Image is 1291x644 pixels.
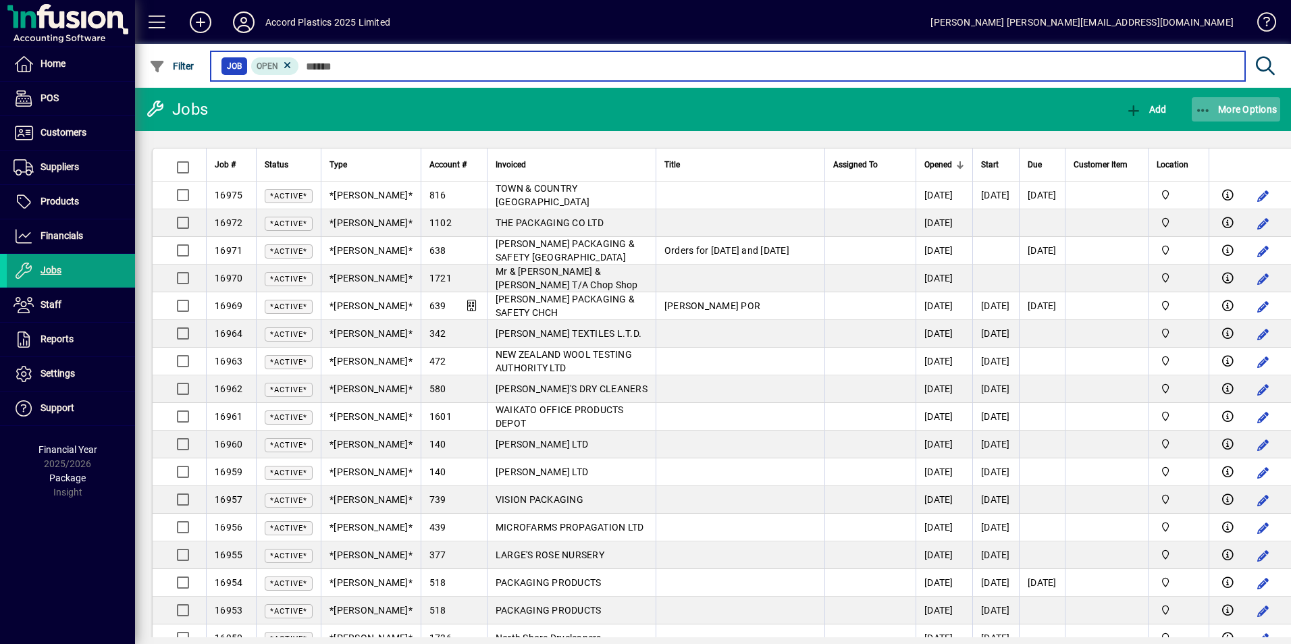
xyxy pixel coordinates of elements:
[429,605,446,616] span: 518
[833,157,907,172] div: Assigned To
[251,57,299,75] mat-chip: Open Status: Open
[41,58,65,69] span: Home
[496,266,638,290] span: Mr & [PERSON_NAME] & [PERSON_NAME] T/A Chop Shop
[1253,268,1274,290] button: Edit
[916,431,972,458] td: [DATE]
[972,348,1019,375] td: [DATE]
[1074,157,1140,172] div: Customer Item
[972,486,1019,514] td: [DATE]
[916,403,972,431] td: [DATE]
[330,190,413,200] span: *[PERSON_NAME]*
[1157,157,1201,172] div: Location
[1195,104,1277,115] span: More Options
[916,237,972,265] td: [DATE]
[916,597,972,624] td: [DATE]
[972,541,1019,569] td: [DATE]
[496,157,648,172] div: Invoiced
[429,328,446,339] span: 342
[149,61,194,72] span: Filter
[496,183,589,207] span: TOWN & COUNTRY [GEOGRAPHIC_DATA]
[330,494,413,505] span: *[PERSON_NAME]*
[1253,600,1274,622] button: Edit
[330,466,413,477] span: *[PERSON_NAME]*
[429,633,452,643] span: 1736
[429,300,446,311] span: 639
[215,157,236,172] span: Job #
[1157,157,1188,172] span: Location
[972,569,1019,597] td: [DATE]
[496,157,526,172] span: Invoiced
[1157,437,1201,452] span: Accord Plastics
[145,99,208,120] div: Jobs
[215,494,242,505] span: 16957
[1253,185,1274,207] button: Edit
[215,157,248,172] div: Job #
[41,92,59,103] span: POS
[41,196,79,207] span: Products
[1157,354,1201,369] span: Accord Plastics
[41,127,86,138] span: Customers
[496,328,641,339] span: [PERSON_NAME] TEXTILES L.T.D.
[981,157,999,172] span: Start
[1253,323,1274,345] button: Edit
[330,273,413,284] span: *[PERSON_NAME]*
[1253,462,1274,483] button: Edit
[429,494,446,505] span: 739
[330,217,413,228] span: *[PERSON_NAME]*
[215,439,242,450] span: 16960
[41,299,61,310] span: Staff
[1074,157,1128,172] span: Customer Item
[215,356,242,367] span: 16963
[330,383,413,394] span: *[PERSON_NAME]*
[1157,520,1201,535] span: Accord Plastics
[215,411,242,422] span: 16961
[215,605,242,616] span: 16953
[972,458,1019,486] td: [DATE]
[215,549,242,560] span: 16955
[496,605,602,616] span: PACKAGING PRODUCTS
[916,292,972,320] td: [DATE]
[1157,575,1201,590] span: Accord Plastics
[1122,97,1169,122] button: Add
[496,633,602,643] span: North Shore Drycleaners
[330,411,413,422] span: *[PERSON_NAME]*
[916,569,972,597] td: [DATE]
[1253,296,1274,317] button: Edit
[1192,97,1281,122] button: More Options
[41,265,61,275] span: Jobs
[496,549,604,560] span: LARGE'S ROSE NURSERY
[496,217,604,228] span: THE PACKAGING CO LTD
[41,161,79,172] span: Suppliers
[330,577,413,588] span: *[PERSON_NAME]*
[227,59,242,73] span: Job
[972,403,1019,431] td: [DATE]
[330,439,413,450] span: *[PERSON_NAME]*
[496,466,588,477] span: [PERSON_NAME] LTD
[972,182,1019,209] td: [DATE]
[664,245,789,256] span: Orders for [DATE] and [DATE]
[916,348,972,375] td: [DATE]
[972,292,1019,320] td: [DATE]
[330,549,413,560] span: *[PERSON_NAME]*
[215,577,242,588] span: 16954
[429,466,446,477] span: 140
[496,238,635,263] span: [PERSON_NAME] PACKAGING & SAFETY [GEOGRAPHIC_DATA]
[429,439,446,450] span: 140
[41,402,74,413] span: Support
[146,54,198,78] button: Filter
[429,577,446,588] span: 518
[1157,547,1201,562] span: Accord Plastics
[41,333,74,344] span: Reports
[981,157,1011,172] div: Start
[916,458,972,486] td: [DATE]
[330,522,413,533] span: *[PERSON_NAME]*
[49,473,86,483] span: Package
[330,633,413,643] span: *[PERSON_NAME]*
[1157,188,1201,203] span: Accord Plastics
[924,157,952,172] span: Opened
[496,404,624,429] span: WAIKATO OFFICE PRODUCTS DEPOT
[972,597,1019,624] td: [DATE]
[664,157,680,172] span: Title
[265,157,288,172] span: Status
[1157,298,1201,313] span: Accord Plastics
